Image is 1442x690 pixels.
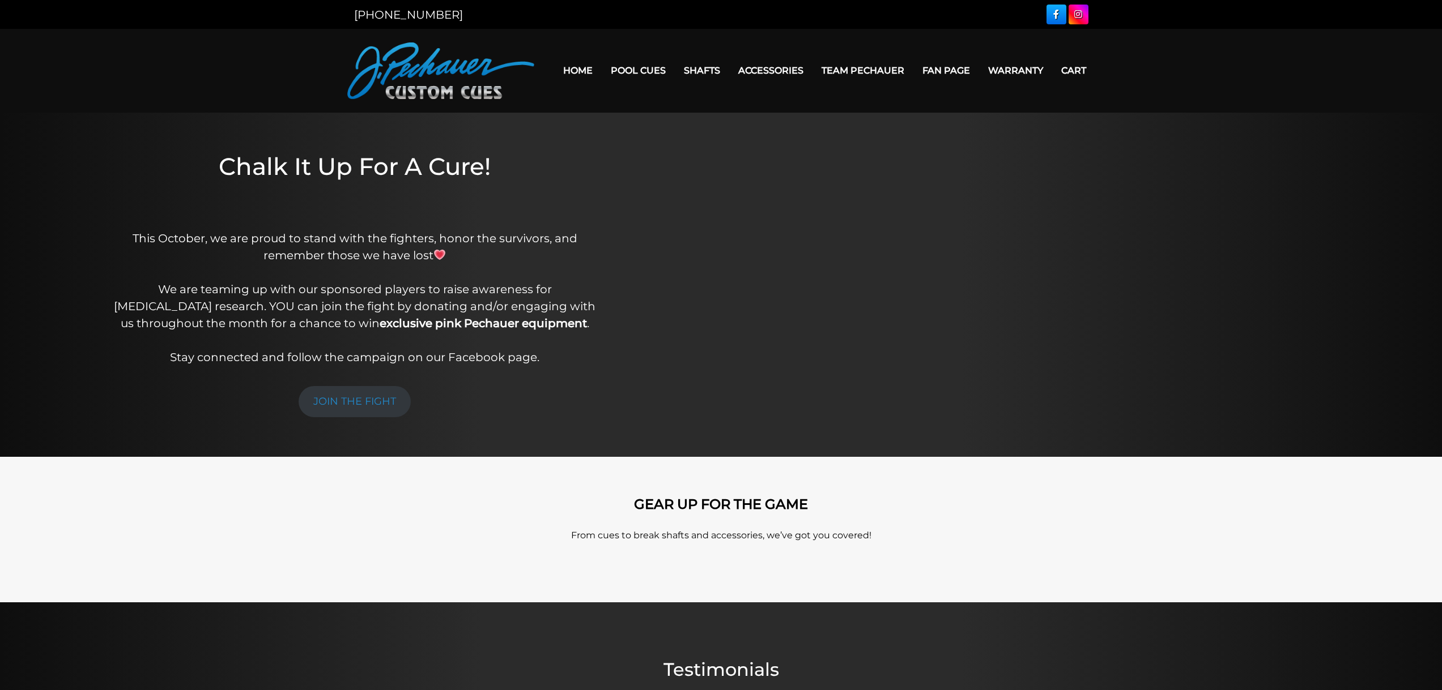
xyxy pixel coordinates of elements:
strong: GEAR UP FOR THE GAME [634,496,808,512]
a: Fan Page [913,56,979,85]
a: Shafts [675,56,729,85]
img: 💗 [434,249,445,260]
a: Cart [1052,56,1095,85]
a: Team Pechauer [813,56,913,85]
p: This October, we are proud to stand with the fighters, honor the survivors, and remember those we... [114,230,596,366]
p: From cues to break shafts and accessories, we’ve got you covered! [398,529,1044,542]
a: Pool Cues [602,56,675,85]
a: JOIN THE FIGHT [299,386,411,417]
a: Warranty [979,56,1052,85]
a: Accessories [729,56,813,85]
img: Pechauer Custom Cues [347,42,534,99]
a: Home [554,56,602,85]
strong: exclusive pink Pechauer equipment [380,316,587,330]
a: [PHONE_NUMBER] [354,8,463,22]
h1: Chalk It Up For A Cure! [114,152,596,214]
